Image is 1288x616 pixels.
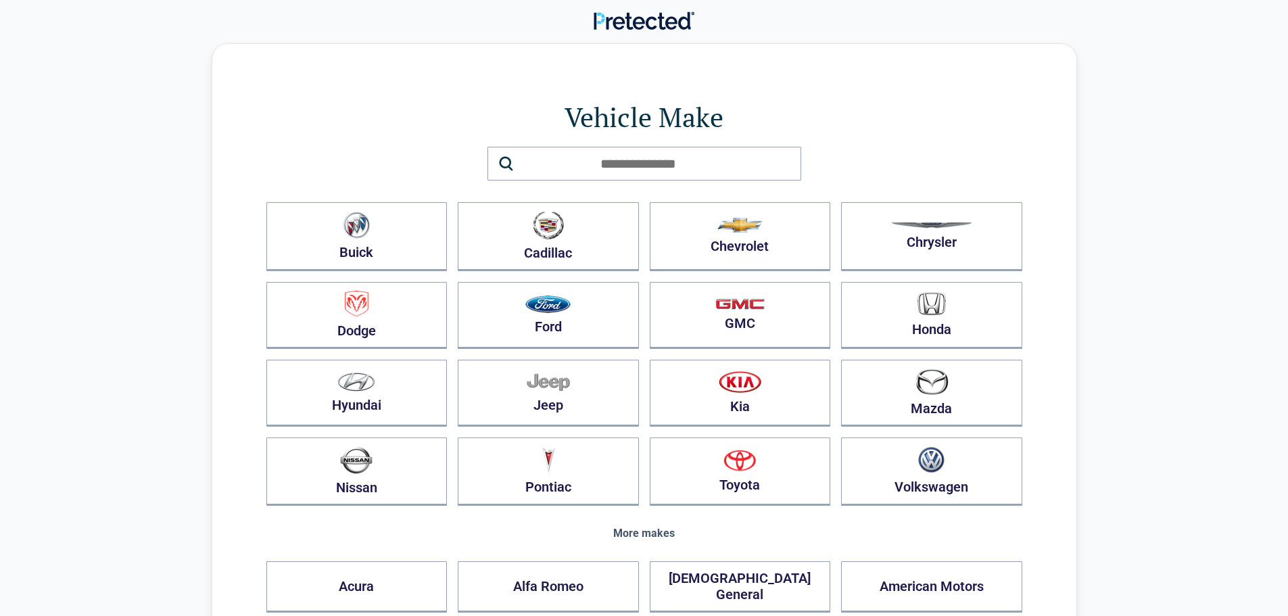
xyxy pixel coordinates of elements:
[458,561,639,613] button: Alfa Romeo
[841,437,1022,506] button: Volkswagen
[650,202,831,271] button: Chevrolet
[841,360,1022,427] button: Mazda
[650,360,831,427] button: Kia
[266,360,448,427] button: Hyundai
[841,561,1022,613] button: American Motors
[266,202,448,271] button: Buick
[458,202,639,271] button: Cadillac
[266,561,448,613] button: Acura
[458,360,639,427] button: Jeep
[458,437,639,506] button: Pontiac
[266,282,448,349] button: Dodge
[266,527,1022,540] div: More makes
[650,282,831,349] button: GMC
[650,561,831,613] button: [DEMOGRAPHIC_DATA] General
[650,437,831,506] button: Toyota
[841,282,1022,349] button: Honda
[841,202,1022,271] button: Chrysler
[266,98,1022,136] h1: Vehicle Make
[458,282,639,349] button: Ford
[266,437,448,506] button: Nissan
